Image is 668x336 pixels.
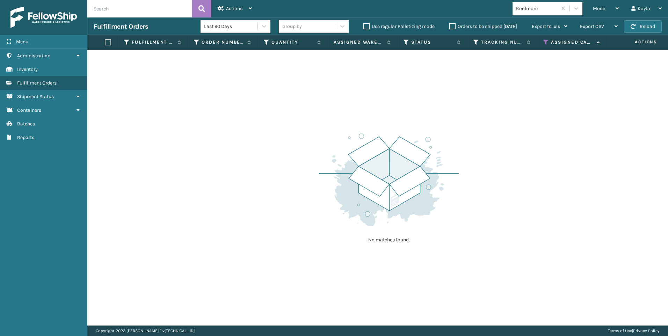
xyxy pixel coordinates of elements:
[204,23,258,30] div: Last 90 Days
[96,326,195,336] p: Copyright 2023 [PERSON_NAME]™ v [TECHNICAL_ID]
[411,39,453,45] label: Status
[94,22,148,31] h3: Fulfillment Orders
[580,23,604,29] span: Export CSV
[17,66,38,72] span: Inventory
[593,6,605,12] span: Mode
[624,20,662,33] button: Reload
[202,39,244,45] label: Order Number
[10,7,77,28] img: logo
[532,23,560,29] span: Export to .xls
[17,53,50,59] span: Administration
[271,39,314,45] label: Quantity
[608,326,660,336] div: |
[132,39,174,45] label: Fulfillment Order Id
[449,23,517,29] label: Orders to be shipped [DATE]
[363,23,435,29] label: Use regular Palletizing mode
[17,80,57,86] span: Fulfillment Orders
[551,39,593,45] label: Assigned Carrier Service
[516,5,558,12] div: Koolmore
[17,134,34,140] span: Reports
[282,23,302,30] div: Group by
[16,39,28,45] span: Menu
[608,328,632,333] a: Terms of Use
[334,39,384,45] label: Assigned Warehouse
[17,107,41,113] span: Containers
[481,39,523,45] label: Tracking Number
[17,94,54,100] span: Shipment Status
[226,6,242,12] span: Actions
[633,328,660,333] a: Privacy Policy
[613,36,661,48] span: Actions
[17,121,35,127] span: Batches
